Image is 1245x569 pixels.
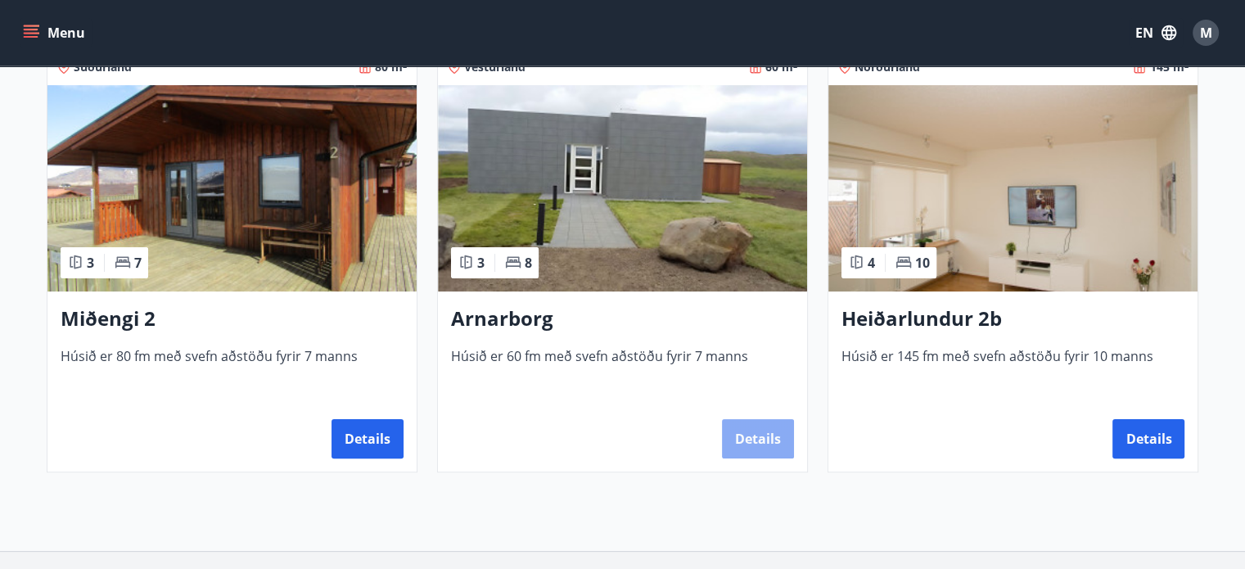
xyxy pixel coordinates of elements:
span: 3 [477,254,485,272]
span: Norðurland [855,59,920,75]
span: 145 m² [1149,59,1188,75]
h3: Arnarborg [451,305,794,334]
span: 7 [134,254,142,272]
button: Details [1112,419,1184,458]
h3: Heiðarlundur 2b [841,305,1184,334]
button: menu [20,18,92,47]
span: 8 [525,254,532,272]
span: 4 [868,254,875,272]
span: Vesturland [464,59,526,75]
span: Húsið er 80 fm með svefn aðstöðu fyrir 7 manns [61,347,404,401]
button: EN [1129,18,1183,47]
span: 10 [915,254,930,272]
span: 60 m² [765,59,797,75]
span: Suðurland [74,59,132,75]
h3: Miðengi 2 [61,305,404,334]
span: M [1200,24,1212,42]
img: Paella dish [438,85,807,291]
span: Húsið er 145 fm með svefn aðstöðu fyrir 10 manns [841,347,1184,401]
button: Details [332,419,404,458]
span: 80 m² [375,59,407,75]
span: Húsið er 60 fm með svefn aðstöðu fyrir 7 manns [451,347,794,401]
img: Paella dish [47,85,417,291]
button: M [1186,13,1225,52]
button: Details [722,419,794,458]
span: 3 [87,254,94,272]
img: Paella dish [828,85,1198,291]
